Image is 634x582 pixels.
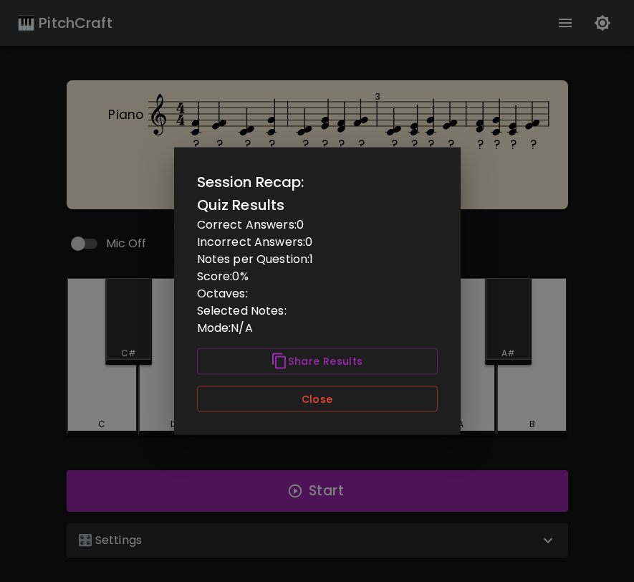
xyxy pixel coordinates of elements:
button: Close [197,386,438,412]
p: Notes per Question: 1 [197,251,438,268]
p: Octaves: [197,285,438,302]
h2: Session Recap: [197,171,438,194]
button: Share Results [197,348,438,375]
p: Selected Notes: [197,302,438,320]
p: Mode: N/A [197,320,438,337]
h6: Quiz Results [197,194,438,216]
p: Score: 0 % [197,268,438,285]
p: Incorrect Answers: 0 [197,234,438,251]
p: Correct Answers: 0 [197,216,438,234]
